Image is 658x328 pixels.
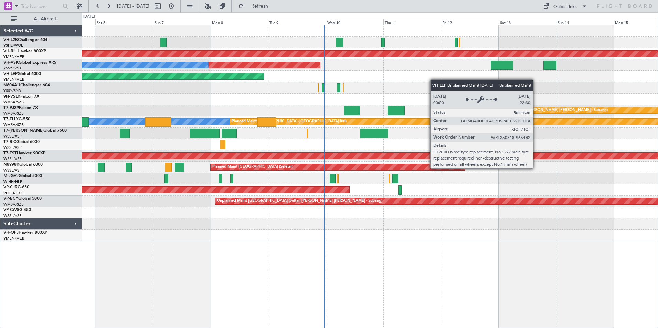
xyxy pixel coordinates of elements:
[3,140,40,144] a: T7-RICGlobal 6000
[3,129,43,133] span: T7-[PERSON_NAME]
[3,168,22,173] a: WSSL/XSP
[553,3,577,10] div: Quick Links
[3,77,24,82] a: YMEN/MEB
[3,95,39,99] a: 9H-VSLKFalcon 7X
[3,174,42,178] a: M-JGVJGlobal 5000
[3,208,19,212] span: VP-CWS
[83,14,95,20] div: [DATE]
[3,49,18,53] span: VH-RIU
[18,17,73,21] span: All Aircraft
[3,83,50,87] a: N604AUChallenger 604
[3,190,24,196] a: VHHH/HKG
[3,179,22,184] a: WIHH/HLP
[3,202,24,207] a: WMSA/SZB
[3,83,20,87] span: N604AU
[3,163,43,167] a: N8998KGlobal 6000
[383,19,441,25] div: Thu 11
[3,66,21,71] a: YSSY/SYD
[3,117,19,121] span: T7-ELLY
[3,111,24,116] a: WMSA/SZB
[211,19,268,25] div: Mon 8
[556,19,614,25] div: Sun 14
[3,231,19,235] span: VH-OFJ
[3,129,67,133] a: T7-[PERSON_NAME]Global 7500
[3,163,19,167] span: N8998K
[3,61,19,65] span: VH-VSK
[3,185,18,189] span: VP-CJR
[268,19,326,25] div: Tue 9
[117,3,149,9] span: [DATE] - [DATE]
[245,4,274,9] span: Refresh
[95,19,153,25] div: Sat 6
[3,174,19,178] span: M-JGVJ
[3,134,22,139] a: WSSL/XSP
[3,231,47,235] a: VH-OFJHawker 800XP
[3,106,38,110] a: T7-PJ29Falcon 7X
[3,54,24,59] a: YMEN/MEB
[3,208,31,212] a: VP-CWSG-450
[3,95,20,99] span: 9H-VSLK
[212,162,293,172] div: Planned Maint [GEOGRAPHIC_DATA] (Seletar)
[540,1,591,12] button: Quick Links
[3,38,47,42] a: VH-L2BChallenger 604
[3,49,46,53] a: VH-RIUHawker 800XP
[3,117,30,121] a: T7-ELLYG-550
[3,213,22,218] a: WSSL/XSP
[3,122,24,128] a: WMSA/SZB
[3,151,45,155] a: T7-TSTHawker 900XP
[3,197,18,201] span: VP-BCY
[3,61,56,65] a: VH-VSKGlobal Express XRS
[3,185,29,189] a: VP-CJRG-650
[3,100,24,105] a: WMSA/SZB
[217,196,382,206] div: Unplanned Maint [GEOGRAPHIC_DATA] (Sultan [PERSON_NAME] [PERSON_NAME] - Subang)
[3,145,22,150] a: WSSL/XSP
[441,19,498,25] div: Fri 12
[232,117,347,127] div: Planned Maint [GEOGRAPHIC_DATA] ([GEOGRAPHIC_DATA] Intl)
[235,1,276,12] button: Refresh
[3,151,17,155] span: T7-TST
[3,72,41,76] a: VH-LEPGlobal 6000
[3,38,18,42] span: VH-L2B
[447,105,608,116] div: Planned Maint [GEOGRAPHIC_DATA] (Sultan [PERSON_NAME] [PERSON_NAME] - Subang)
[499,19,556,25] div: Sat 13
[153,19,211,25] div: Sun 7
[3,88,21,94] a: YSSY/SYD
[21,1,61,11] input: Trip Number
[3,43,23,48] a: YSHL/WOL
[8,13,75,24] button: All Aircraft
[3,140,16,144] span: T7-RIC
[3,72,18,76] span: VH-LEP
[326,19,383,25] div: Wed 10
[3,197,42,201] a: VP-BCYGlobal 5000
[3,236,24,241] a: YMEN/MEB
[3,156,22,162] a: WSSL/XSP
[3,106,19,110] span: T7-PJ29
